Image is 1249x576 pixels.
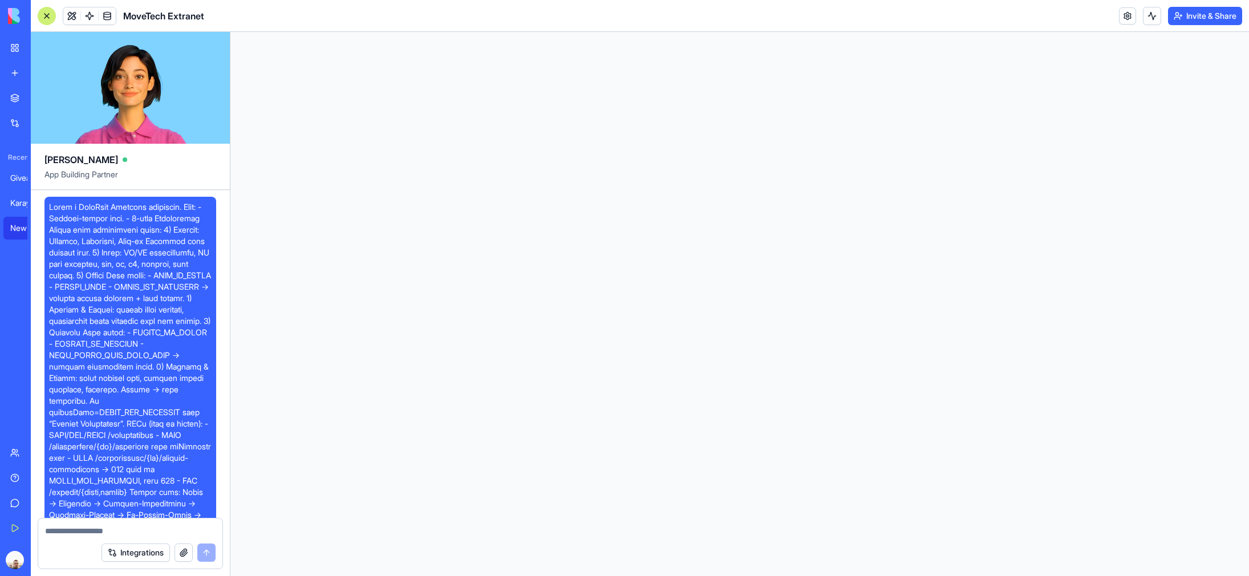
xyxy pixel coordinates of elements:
[44,169,216,189] span: App Building Partner
[6,551,24,569] img: ACg8ocI-5gebXcVYo5X5Oa-x3dbFvPgnrcpJMZX4KiCdGUTWiHa8xqACRw=s96-c
[3,192,49,214] a: Karayolu Fiyat Hesaplama Modülü
[10,222,42,234] div: New App
[8,8,79,24] img: logo
[10,197,42,209] div: Karayolu Fiyat Hesaplama Modülü
[123,9,204,23] span: MoveTech Extranet
[44,153,118,167] span: [PERSON_NAME]
[102,543,170,562] button: Integrations
[3,153,27,162] span: Recent
[3,217,49,240] a: New App
[10,172,42,184] div: Giveaway Manager
[3,167,49,189] a: Giveaway Manager
[1168,7,1242,25] button: Invite & Share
